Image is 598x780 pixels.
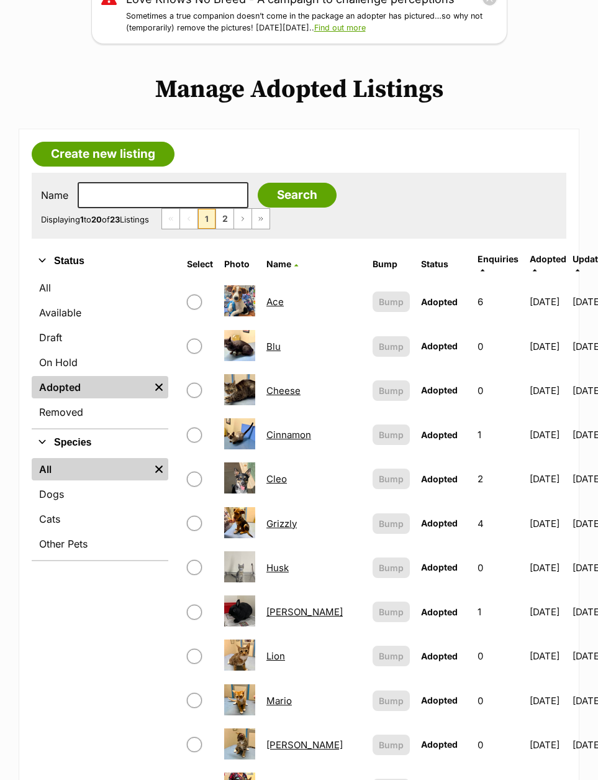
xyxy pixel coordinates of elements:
[530,254,566,274] a: Adopted
[473,723,523,766] td: 0
[32,277,168,299] a: All
[234,209,251,229] a: Next page
[421,562,458,572] span: Adopted
[373,735,410,755] button: Bump
[379,561,404,574] span: Bump
[41,190,68,201] label: Name
[32,533,168,555] a: Other Pets
[266,385,301,397] a: Cheese
[32,326,168,349] a: Draft
[32,351,168,374] a: On Hold
[266,606,343,618] a: [PERSON_NAME]
[32,483,168,505] a: Dogs
[314,23,366,32] a: Find out more
[368,249,415,279] th: Bump
[379,649,404,663] span: Bump
[373,424,410,445] button: Bump
[266,650,285,662] a: Lion
[473,502,523,545] td: 4
[266,739,343,751] a: [PERSON_NAME]
[421,341,458,351] span: Adopted
[266,429,311,441] a: Cinnamon
[421,739,458,750] span: Adopted
[32,401,168,423] a: Removed
[162,209,179,229] span: First page
[379,295,404,308] span: Bump
[258,183,337,208] input: Search
[110,214,120,224] strong: 23
[373,646,410,666] button: Bump
[266,259,298,269] a: Name
[32,301,168,324] a: Available
[525,723,571,766] td: [DATE]
[525,325,571,368] td: [DATE]
[266,518,297,530] a: Grizzly
[41,214,149,224] span: Displaying to of Listings
[478,254,519,274] a: Enquiries
[373,691,410,711] button: Bump
[379,605,404,618] span: Bump
[473,369,523,412] td: 0
[379,384,404,397] span: Bump
[373,380,410,401] button: Bump
[373,557,410,578] button: Bump
[373,602,410,622] button: Bump
[473,590,523,633] td: 1
[32,508,168,530] a: Cats
[473,679,523,722] td: 0
[416,249,471,279] th: Status
[525,546,571,589] td: [DATE]
[473,635,523,677] td: 0
[32,142,174,167] a: Create new listing
[473,546,523,589] td: 0
[379,428,404,441] span: Bump
[525,369,571,412] td: [DATE]
[525,679,571,722] td: [DATE]
[379,472,404,485] span: Bump
[421,695,458,705] span: Adopted
[266,473,287,485] a: Cleo
[373,469,410,489] button: Bump
[182,249,218,279] th: Select
[421,518,458,528] span: Adopted
[266,341,281,352] a: Blu
[379,694,404,707] span: Bump
[525,502,571,545] td: [DATE]
[379,738,404,751] span: Bump
[266,259,291,269] span: Name
[421,607,458,617] span: Adopted
[266,296,284,308] a: Ace
[91,214,102,224] strong: 20
[198,209,215,229] span: Page 1
[421,474,458,484] span: Adopted
[150,458,168,480] a: Remove filter
[421,651,458,661] span: Adopted
[530,254,566,264] span: Adopted
[216,209,233,229] a: Page 2
[373,336,410,357] button: Bump
[421,429,458,440] span: Adopted
[473,325,523,368] td: 0
[32,253,168,269] button: Status
[379,340,404,353] span: Bump
[525,413,571,456] td: [DATE]
[32,456,168,560] div: Species
[473,280,523,323] td: 6
[373,513,410,534] button: Bump
[266,695,292,707] a: Mario
[32,458,150,480] a: All
[478,254,519,264] span: translation missing: en.admin.listings.index.attributes.enquiries
[525,280,571,323] td: [DATE]
[525,590,571,633] td: [DATE]
[161,208,270,229] nav: Pagination
[525,635,571,677] td: [DATE]
[32,376,150,398] a: Adopted
[373,291,410,312] button: Bump
[266,562,289,574] a: Husk
[379,517,404,530] span: Bump
[421,296,458,307] span: Adopted
[32,274,168,428] div: Status
[421,385,458,395] span: Adopted
[126,11,497,34] p: Sometimes a true companion doesn’t come in the package an adopter has pictured…so why not (tempor...
[473,457,523,500] td: 2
